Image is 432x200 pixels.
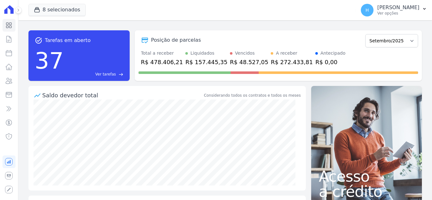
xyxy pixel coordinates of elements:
[377,11,419,16] p: Ver opções
[319,169,414,184] span: Acesso
[190,50,214,57] div: Liquidados
[320,50,345,57] div: Antecipado
[66,71,123,77] a: Ver tarefas east
[319,184,414,199] span: a crédito
[45,37,91,44] span: Tarefas em aberto
[366,8,369,12] span: H
[35,37,42,44] span: task_alt
[119,72,123,77] span: east
[315,58,345,66] div: R$ 0,00
[141,50,183,57] div: Total a receber
[276,50,297,57] div: A receber
[95,71,116,77] span: Ver tarefas
[35,44,64,77] div: 37
[230,58,268,66] div: R$ 48.527,05
[271,58,313,66] div: R$ 272.433,81
[235,50,255,57] div: Vencidos
[141,58,183,66] div: R$ 478.406,21
[185,58,227,66] div: R$ 157.445,35
[356,1,432,19] button: H [PERSON_NAME] Ver opções
[42,91,203,100] div: Saldo devedor total
[204,93,301,98] div: Considerando todos os contratos e todos os meses
[377,4,419,11] p: [PERSON_NAME]
[28,4,86,16] button: 8 selecionados
[151,36,201,44] div: Posição de parcelas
